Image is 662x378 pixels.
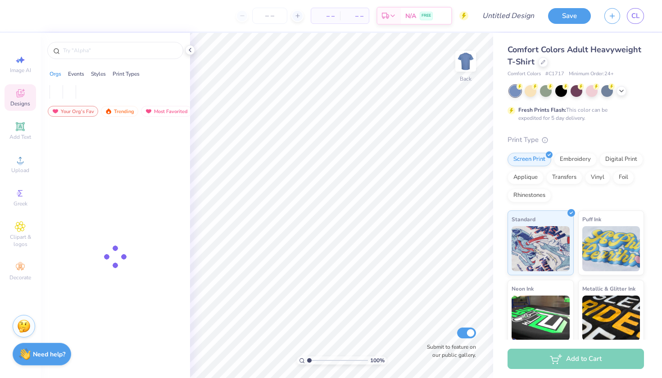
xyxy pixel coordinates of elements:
[9,274,31,281] span: Decorate
[141,106,192,117] div: Most Favorited
[68,70,84,78] div: Events
[101,106,138,117] div: Trending
[546,171,582,184] div: Transfers
[508,153,551,166] div: Screen Print
[345,11,363,21] span: – –
[422,13,431,19] span: FREE
[252,8,287,24] input: – –
[405,11,416,21] span: N/A
[545,70,564,78] span: # C1717
[508,135,644,145] div: Print Type
[582,284,635,293] span: Metallic & Glitter Ink
[627,8,644,24] a: CL
[631,11,639,21] span: CL
[613,171,634,184] div: Foil
[10,100,30,107] span: Designs
[599,153,643,166] div: Digital Print
[33,350,65,359] strong: Need help?
[569,70,614,78] span: Minimum Order: 24 +
[370,356,385,364] span: 100 %
[512,284,534,293] span: Neon Ink
[508,171,544,184] div: Applique
[460,75,472,83] div: Back
[50,70,61,78] div: Orgs
[512,226,570,271] img: Standard
[48,106,98,117] div: Your Org's Fav
[10,67,31,74] span: Image AI
[582,226,640,271] img: Puff Ink
[508,70,541,78] span: Comfort Colors
[508,44,641,67] span: Comfort Colors Adult Heavyweight T-Shirt
[113,70,140,78] div: Print Types
[11,167,29,174] span: Upload
[554,153,597,166] div: Embroidery
[91,70,106,78] div: Styles
[52,108,59,114] img: most_fav.gif
[518,106,629,122] div: This color can be expedited for 5 day delivery.
[512,214,535,224] span: Standard
[518,106,566,114] strong: Fresh Prints Flash:
[457,52,475,70] img: Back
[582,214,601,224] span: Puff Ink
[5,233,36,248] span: Clipart & logos
[548,8,591,24] button: Save
[422,343,476,359] label: Submit to feature on our public gallery.
[585,171,610,184] div: Vinyl
[317,11,335,21] span: – –
[9,133,31,141] span: Add Text
[512,296,570,341] img: Neon Ink
[105,108,112,114] img: trending.gif
[14,200,27,207] span: Greek
[582,296,640,341] img: Metallic & Glitter Ink
[475,7,541,25] input: Untitled Design
[145,108,152,114] img: most_fav.gif
[62,46,177,55] input: Try "Alpha"
[508,189,551,202] div: Rhinestones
